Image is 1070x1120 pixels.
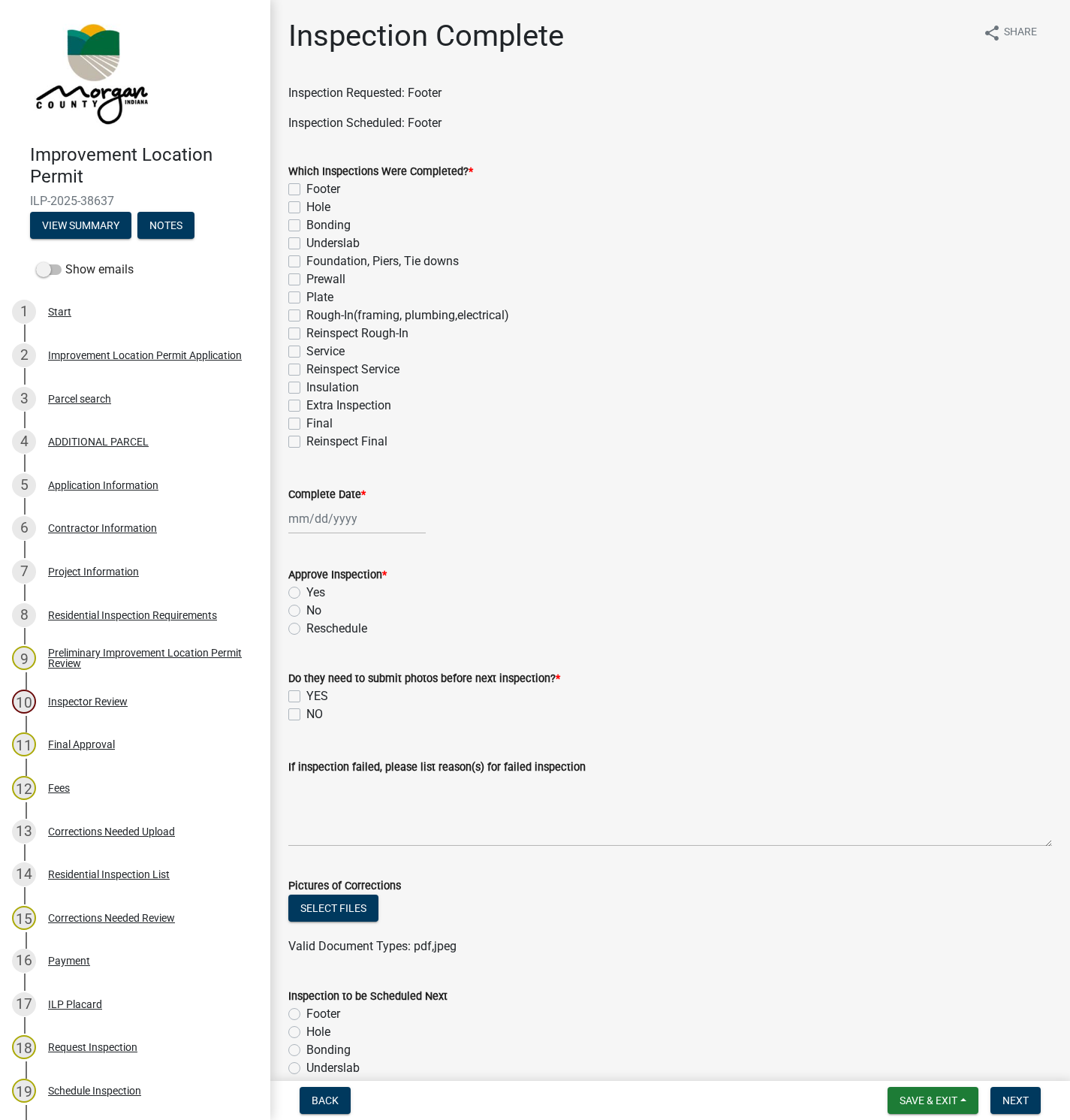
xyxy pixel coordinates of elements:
[306,252,459,270] label: Foundation, Piers, Tie downs
[990,1087,1041,1114] button: Next
[12,300,36,324] div: 1
[288,674,560,684] label: Do they need to submit photos before next inspection?
[12,776,36,800] div: 12
[306,584,325,602] label: Yes
[48,648,246,669] div: Preliminary Improvement Location Permit Review
[12,1079,36,1103] div: 19
[306,433,387,451] label: Reinspect Final
[12,560,36,584] div: 7
[312,1094,339,1106] span: Back
[288,895,378,922] button: Select files
[30,220,131,232] wm-modal-confirm: Summary
[30,212,131,239] button: View Summary
[48,696,128,707] div: Inspector Review
[12,387,36,411] div: 3
[288,167,473,177] label: Which Inspections Were Completed?
[306,216,351,234] label: Bonding
[12,820,36,844] div: 13
[48,610,217,620] div: Residential Inspection Requirements
[12,1035,36,1059] div: 18
[137,220,194,232] wm-modal-confirm: Notes
[900,1094,957,1106] span: Save & Exit
[288,503,426,534] input: mm/dd/yyyy
[30,194,240,208] span: ILP-2025-38637
[30,144,258,188] h4: Improvement Location Permit
[48,350,242,361] div: Improvement Location Permit Application
[12,906,36,930] div: 15
[306,397,391,415] label: Extra Inspection
[288,84,1052,102] p: Inspection Requested: Footer
[48,913,175,923] div: Corrections Needed Review
[306,180,340,198] label: Footer
[12,690,36,714] div: 10
[288,992,448,1002] label: Inspection to be Scheduled Next
[306,270,345,288] label: Prewall
[12,430,36,454] div: 4
[306,234,360,252] label: Underslab
[306,379,359,397] label: Insulation
[48,783,70,793] div: Fees
[48,869,170,880] div: Residential Inspection List
[48,1042,137,1052] div: Request Inspection
[306,415,333,433] label: Final
[306,1023,330,1041] label: Hole
[12,343,36,367] div: 2
[888,1087,978,1114] button: Save & Exit
[288,939,457,953] span: Valid Document Types: pdf,jpeg
[288,114,1052,132] p: Inspection Scheduled: Footer
[288,490,366,500] label: Complete Date
[48,436,149,447] div: ADDITIONAL PARCEL
[12,473,36,497] div: 5
[288,18,564,54] h1: Inspection Complete
[306,325,408,343] label: Reinspect Rough-In
[48,999,102,1010] div: ILP Placard
[48,566,139,577] div: Project Information
[12,603,36,627] div: 8
[306,687,328,705] label: YES
[306,705,323,723] label: NO
[12,732,36,756] div: 11
[306,602,321,620] label: No
[1004,24,1037,42] span: Share
[48,955,90,966] div: Payment
[12,646,36,670] div: 9
[306,1005,340,1023] label: Footer
[288,570,387,581] label: Approve Inspection
[36,261,134,279] label: Show emails
[30,16,151,128] img: Morgan County, Indiana
[48,523,157,533] div: Contractor Information
[288,762,586,773] label: If inspection failed, please list reason(s) for failed inspection
[12,862,36,886] div: 14
[306,361,399,379] label: Reinspect Service
[306,198,330,216] label: Hole
[48,394,111,404] div: Parcel search
[1002,1094,1029,1106] span: Next
[48,306,71,317] div: Start
[306,288,333,306] label: Plate
[48,739,115,750] div: Final Approval
[12,516,36,540] div: 6
[306,1059,360,1077] label: Underslab
[288,881,401,892] label: Pictures of Corrections
[306,343,345,361] label: Service
[48,480,158,491] div: Application Information
[12,949,36,973] div: 16
[306,306,509,325] label: Rough-In(framing, plumbing,electrical)
[971,18,1049,47] button: shareShare
[12,992,36,1016] div: 17
[306,1041,351,1059] label: Bonding
[137,212,194,239] button: Notes
[48,1085,141,1096] div: Schedule Inspection
[48,826,175,837] div: Corrections Needed Upload
[983,24,1001,42] i: share
[306,620,367,638] label: Reschedule
[300,1087,351,1114] button: Back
